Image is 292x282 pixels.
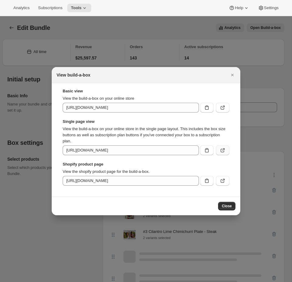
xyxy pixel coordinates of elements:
p: View the build-a-box on your online store in the single page layout. This includes the box size b... [63,126,229,144]
strong: Single page view [63,119,229,125]
span: Settings [264,5,279,10]
span: Help [235,5,243,10]
span: Tools [71,5,82,10]
button: Analytics [10,4,33,12]
button: Subscriptions [34,4,66,12]
span: Analytics [13,5,30,10]
p: View the shopify product page for the build-a-box. [63,169,229,175]
button: Help [225,4,253,12]
button: Tools [67,4,91,12]
span: Close [222,204,232,209]
button: Settings [254,4,282,12]
button: Close [228,71,237,79]
button: Close [218,202,235,210]
p: View the build-a-box on your online store [63,95,229,102]
strong: Shopify product page [63,161,229,167]
h2: View build-a-box [57,72,90,78]
strong: Basic view [63,88,229,94]
span: Subscriptions [38,5,62,10]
